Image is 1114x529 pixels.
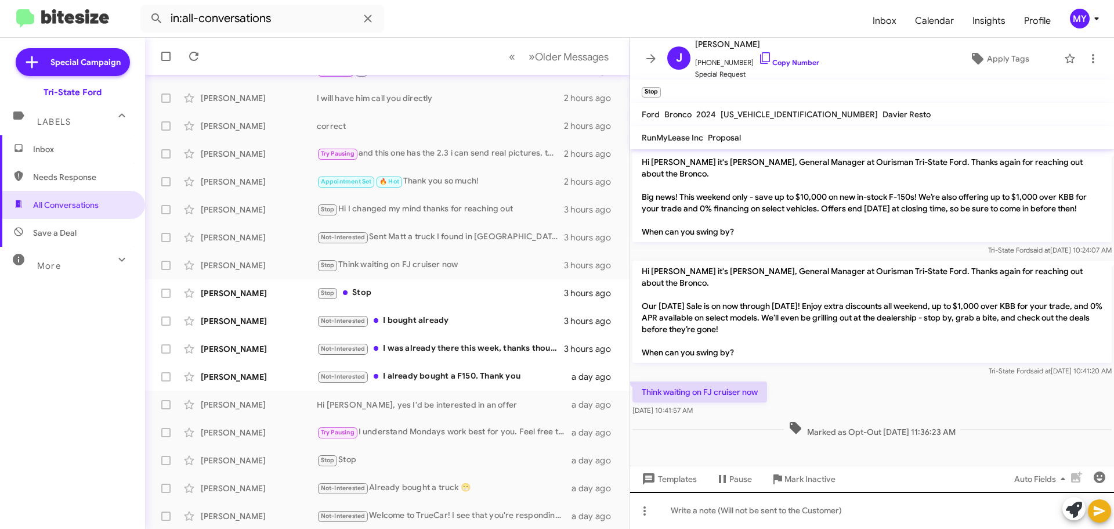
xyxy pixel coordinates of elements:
span: Labels [37,117,71,127]
button: Previous [502,45,522,69]
div: MY [1070,9,1090,28]
div: 2 hours ago [564,148,620,160]
p: Hi [PERSON_NAME] it's [PERSON_NAME], General Manager at Ourisman Tri-State Ford. Thanks again for... [632,261,1112,363]
div: Hi I changed my mind thanks for reaching out [317,203,564,216]
div: [PERSON_NAME] [201,204,317,215]
span: Appointment Set [321,178,372,185]
div: a day ago [572,399,620,411]
button: Templates [630,469,706,490]
div: 3 hours ago [564,343,620,355]
span: 🔥 Hot [379,178,399,185]
span: Ford [642,109,660,120]
div: Stop [317,454,572,467]
span: RunMyLease Inc [642,132,703,143]
span: J [676,49,682,67]
button: Mark Inactive [761,469,845,490]
div: a day ago [572,427,620,438]
span: Stop [321,261,335,269]
small: Stop [642,87,661,98]
span: Needs Response [33,171,132,183]
div: correct [317,120,564,132]
span: Pause [729,469,752,490]
span: » [529,49,535,64]
div: a day ago [572,455,620,466]
div: I bought already [317,314,564,328]
div: [PERSON_NAME] [201,455,317,466]
div: 3 hours ago [564,232,620,243]
button: Apply Tags [939,48,1058,69]
span: [PHONE_NUMBER] [695,51,819,69]
span: « [509,49,515,64]
div: Think waiting on FJ cruiser now [317,258,564,272]
div: 3 hours ago [564,260,620,271]
div: [PERSON_NAME] [201,120,317,132]
span: Inbox [33,143,132,155]
span: Stop [321,206,335,213]
span: Proposal [708,132,741,143]
div: 3 hours ago [564,204,620,215]
div: Sent Matt a truck I found in [GEOGRAPHIC_DATA] [317,231,564,244]
nav: Page navigation example [502,45,616,69]
div: Tri-State Ford [44,87,102,98]
div: [PERSON_NAME] [201,427,317,438]
span: Stop [321,456,335,464]
div: [PERSON_NAME] [201,287,317,299]
div: I understand Mondays work best for you. Feel free to reach out anytime if you see a vehicle you l... [317,426,572,439]
div: 3 hours ago [564,287,620,299]
span: Mark Inactive [784,469,835,490]
span: Not-Interested [321,373,366,380]
span: Save a Deal [33,227,77,239]
span: More [37,261,61,271]
span: Not-Interested [321,484,366,492]
a: Calendar [906,4,963,38]
div: Thank you so much! [317,175,564,188]
span: 2024 [696,109,716,120]
button: MY [1060,9,1101,28]
p: Think waiting on FJ cruiser now [632,382,767,402]
span: Older Messages [535,51,609,63]
div: Already bought a truck 😁 [317,481,572,495]
span: All Conversations [33,199,99,211]
div: [PERSON_NAME] [201,232,317,243]
span: Special Campaign [50,56,121,68]
span: Not-Interested [321,233,366,241]
span: [US_VEHICLE_IDENTIFICATION_NUMBER] [721,109,878,120]
div: Stop [317,286,564,300]
a: Insights [963,4,1015,38]
a: Copy Number [758,58,819,67]
div: 2 hours ago [564,120,620,132]
span: Not-Interested [321,345,366,352]
span: said at [1030,246,1050,254]
div: [PERSON_NAME] [201,92,317,104]
span: Templates [639,469,697,490]
div: 2 hours ago [564,176,620,188]
div: [PERSON_NAME] [201,483,317,494]
span: said at [1030,366,1051,375]
button: Auto Fields [1005,469,1079,490]
div: Welcome to TrueCar! I see that you're responding to a customer. If this is correct, please enter ... [317,509,572,523]
div: I will have him call you directly [317,92,564,104]
span: Bronco [664,109,692,120]
div: Hi [PERSON_NAME], yes I'd be interested in an offer [317,399,572,411]
div: 3 hours ago [564,315,620,327]
div: a day ago [572,371,620,383]
span: Stop [321,289,335,297]
div: I was already there this week, thanks though. [317,342,564,355]
span: Inbox [863,4,906,38]
span: [DATE] 10:41:57 AM [632,406,693,415]
span: Not-Interested [321,512,366,520]
div: 2 hours ago [564,92,620,104]
span: Auto Fields [1014,469,1070,490]
div: [PERSON_NAME] [201,343,317,355]
a: Profile [1015,4,1060,38]
div: [PERSON_NAME] [201,315,317,327]
span: Tri-State Ford [DATE] 10:24:07 AM [988,246,1112,254]
span: Apply Tags [987,48,1029,69]
span: Marked as Opt-Out [DATE] 11:36:23 AM [784,421,960,438]
div: [PERSON_NAME] [201,399,317,411]
div: and this one has the 2.3 i can send real pictures, they are on our lot [317,147,564,160]
span: Special Request [695,69,819,80]
button: Next [522,45,616,69]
